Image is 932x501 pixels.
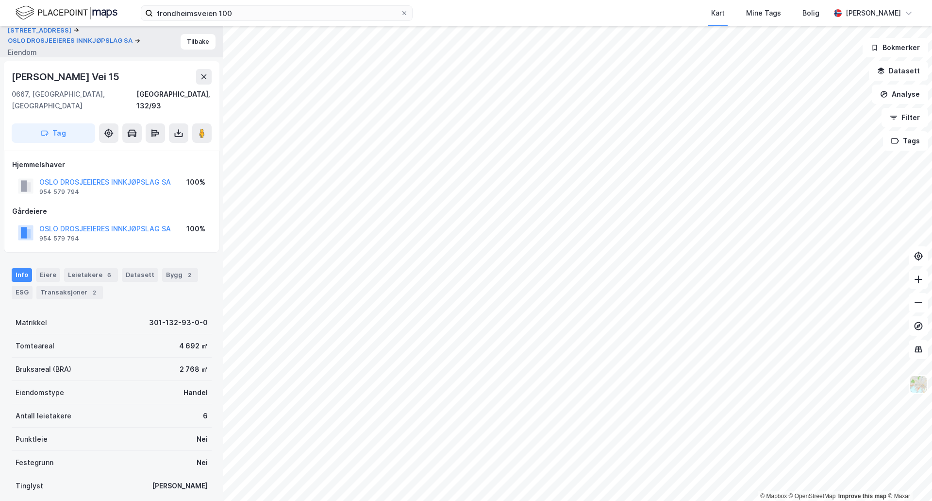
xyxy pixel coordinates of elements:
[12,206,211,217] div: Gårdeiere
[760,493,787,500] a: Mapbox
[883,454,932,501] div: Kontrollprogram for chat
[16,363,71,375] div: Bruksareal (BRA)
[863,38,928,57] button: Bokmerker
[36,268,60,282] div: Eiere
[162,268,198,282] div: Bygg
[838,493,886,500] a: Improve this map
[12,123,95,143] button: Tag
[16,480,43,492] div: Tinglyst
[12,159,211,171] div: Hjemmelshaver
[8,36,134,46] button: OSLO DROSJEEIERES INNKJØPSLAG SA
[186,176,205,188] div: 100%
[153,6,400,20] input: Søk på adresse, matrikkel, gårdeiere, leietakere eller personer
[186,223,205,235] div: 100%
[746,7,781,19] div: Mine Tags
[16,410,71,422] div: Antall leietakere
[869,61,928,81] button: Datasett
[104,270,114,280] div: 6
[180,363,208,375] div: 2 768 ㎡
[8,47,37,58] div: Eiendom
[36,286,103,299] div: Transaksjoner
[12,286,33,299] div: ESG
[12,88,136,112] div: 0667, [GEOGRAPHIC_DATA], [GEOGRAPHIC_DATA]
[16,387,64,398] div: Eiendomstype
[149,317,208,328] div: 301-132-93-0-0
[197,457,208,468] div: Nei
[152,480,208,492] div: [PERSON_NAME]
[802,7,819,19] div: Bolig
[181,34,216,50] button: Tilbake
[183,387,208,398] div: Handel
[64,268,118,282] div: Leietakere
[39,235,79,242] div: 954 579 794
[8,26,73,35] button: [STREET_ADDRESS]
[909,375,928,394] img: Z
[197,433,208,445] div: Nei
[789,493,836,500] a: OpenStreetMap
[16,317,47,328] div: Matrikkel
[12,268,32,282] div: Info
[39,188,79,196] div: 954 579 794
[122,268,158,282] div: Datasett
[846,7,901,19] div: [PERSON_NAME]
[882,108,928,127] button: Filter
[16,340,54,352] div: Tomteareal
[883,131,928,151] button: Tags
[203,410,208,422] div: 6
[184,270,194,280] div: 2
[89,288,99,297] div: 2
[16,433,48,445] div: Punktleie
[16,457,53,468] div: Festegrunn
[711,7,725,19] div: Kart
[136,88,212,112] div: [GEOGRAPHIC_DATA], 132/93
[883,454,932,501] iframe: Chat Widget
[179,340,208,352] div: 4 692 ㎡
[872,85,928,104] button: Analyse
[16,4,117,21] img: logo.f888ab2527a4732fd821a326f86c7f29.svg
[12,69,121,85] div: [PERSON_NAME] Vei 15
